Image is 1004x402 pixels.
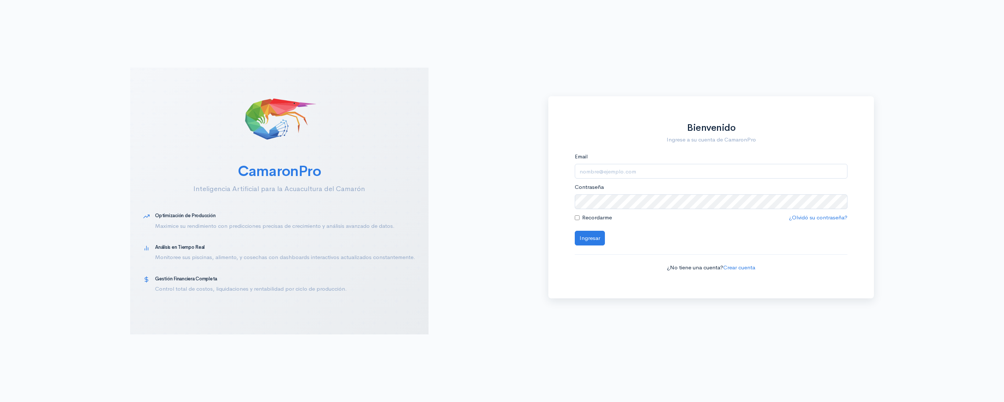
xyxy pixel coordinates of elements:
[575,152,588,161] label: Email
[575,123,848,133] h1: Bienvenido
[155,245,415,250] h5: Análisis en Tiempo Real
[575,231,605,246] button: Ingresar
[723,264,755,271] a: Crear cuenta
[155,285,415,293] p: Control total de costos, liquidaciones y rentabilidad por ciclo de producción.
[155,213,415,218] h5: Optimización de Producción
[575,263,848,272] p: ¿No tiene una cuenta?
[582,213,612,222] label: Recordarme
[575,183,604,191] label: Contraseña
[143,184,416,194] p: Inteligencia Artificial para la Acuacultura del Camarón
[243,81,316,154] img: CamaronPro Logo
[155,253,415,262] p: Monitoree sus piscinas, alimento, y cosechas con dashboards interactivos actualizados constanteme...
[789,214,847,221] a: ¿Olvidó su contraseña?
[575,164,848,179] input: nombre@ejemplo.com
[143,163,416,179] h2: CamaronPro
[575,136,848,144] p: Ingrese a su cuenta de CamaronPro
[155,276,415,281] h5: Gestión Financiera Completa
[155,222,415,230] p: Maximice su rendimiento con predicciones precisas de crecimiento y análisis avanzado de datos.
